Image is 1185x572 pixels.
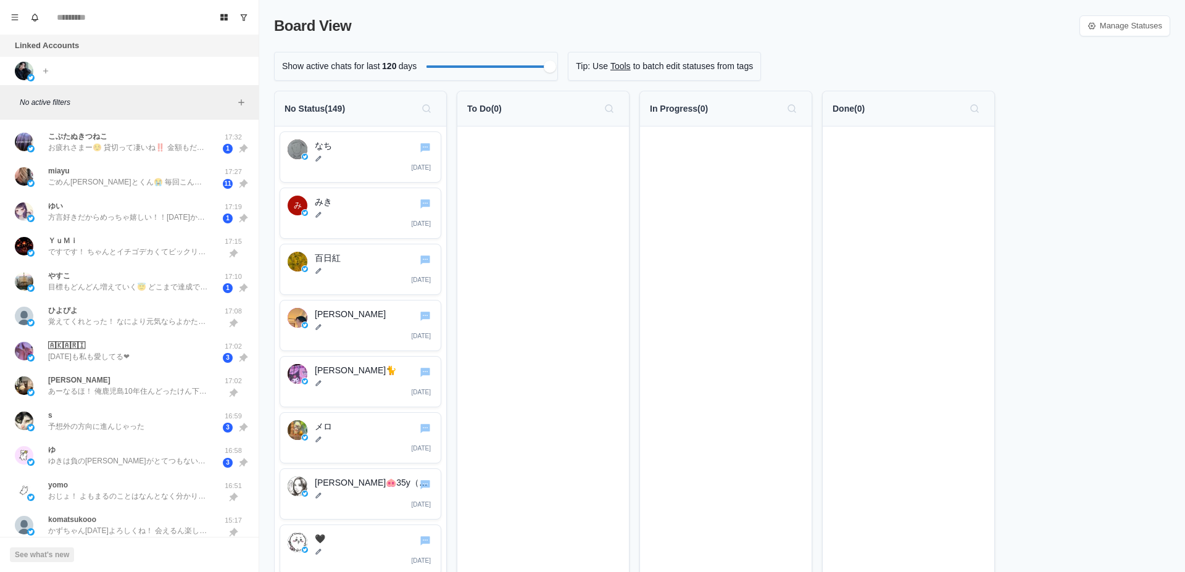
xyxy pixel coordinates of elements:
img: twitter [302,547,308,553]
a: Manage Statuses [1079,15,1170,36]
p: Board View [274,15,351,37]
p: 百日紅 [315,252,433,265]
p: [DATE] [412,556,431,565]
img: twitter [302,434,308,441]
button: Show unread conversations [234,7,254,27]
p: [DATE] [412,275,431,284]
div: Go to chat百日紅twitter百日紅[DATE] [280,244,441,295]
img: twitter [302,210,308,216]
p: [DATE] [412,219,431,228]
img: ナツキ氏🐽35y（肥満体型界隈） [288,476,307,496]
button: Board View [214,7,234,27]
div: Go to chatナツキ氏🐽35y（肥満体型界隈）twitter[PERSON_NAME]🐽35y（肥満体型界隈）[DATE] [280,468,441,520]
p: miayu [48,165,70,176]
span: 11 [223,179,233,189]
button: Notifications [25,7,44,27]
span: 3 [223,423,233,433]
img: twitter [302,491,308,497]
button: Add filters [234,95,249,110]
p: 16:58 [218,446,249,456]
div: Go to chatさち🐈️twitter[PERSON_NAME]🐈️[DATE] [280,356,441,407]
p: [DATE] [412,331,431,341]
p: 15:17 [218,515,249,526]
p: おじょ！ よもまるのことはなんとなく分かり始めたけんね◎ 俺こそ[PERSON_NAME]必要やったと思うのにお話してくれてありがとね！ ほいだら後はお世話になった弁護士さんに支払いだ！労働意欲... [48,491,209,502]
p: 予想外の方向に進んじゃった [48,421,144,432]
p: [PERSON_NAME] [315,308,433,321]
p: 17:02 [218,341,249,352]
p: 17:10 [218,271,249,282]
button: Go to chat [418,197,432,210]
p: ゆきは負の[PERSON_NAME]がとてつもない笑笑 [48,455,209,466]
img: picture [15,62,33,80]
p: あーなるほ！ 俺鹿児島10年住んどったけん下の方言が馴染み深かったんかも？ 圧迫ハグ好き最高！🙌 ベッド押し倒して全体重かけて抱きしめたい！ [48,386,209,397]
p: 16:51 [218,481,249,491]
div: Go to chatみきtwitterみき[DATE] [280,188,441,239]
p: [DATE] [412,163,431,172]
img: twitter [302,154,308,160]
button: Add account [38,64,53,78]
p: お疲れさまー☺️ 貸切って凄いね‼️ 金額もだけど、どんなことするのかが気になる😳 11月か…。 まだ先だね。 10月後半とかだったら、お泊まりで予約するのにな。 ちょうど旦那が居なくて、夜に出... [48,142,209,153]
p: ゆ [48,444,56,455]
p: [PERSON_NAME] [48,375,110,386]
p: なち [315,139,433,152]
span: 3 [223,353,233,363]
div: みき [294,196,302,215]
p: [DATE] [412,388,431,397]
img: picture [15,342,33,360]
p: こぶたぬきつねこ [48,131,107,142]
img: picture [27,249,35,257]
img: 百日紅 [288,252,307,271]
img: twitter [302,378,308,384]
p: 方言好きだからめっちゃ嬉しい！！[DATE]から3泊4日の出張も頑張れそう笑 [48,212,209,223]
img: picture [15,307,33,325]
p: やすこ [48,270,70,281]
p: days [399,60,417,73]
span: 1 [223,144,233,154]
img: picture [27,284,35,292]
p: to batch edit statuses from tags [633,60,754,73]
p: ＹｕＭｉ [48,235,78,246]
p: かずちゃん[DATE]よろしくね！ 会えるん楽しみ！🙌 [48,525,209,536]
p: ゆい [48,201,63,212]
img: picture [27,354,35,362]
button: Go to chat [418,478,432,491]
img: picture [27,424,35,431]
button: Go to chat [418,253,432,267]
p: No active filters [20,97,234,108]
img: picture [15,202,33,221]
button: Go to chat [418,534,432,547]
div: Go to chatメロtwitterメロ[DATE] [280,412,441,463]
p: ですです！ ちゃんとイチゴデカくてビックリしました笑 おー！なら是非[DATE]で！ ちなみにどんなことしたいとかどんな感じがいいとかってありますか？ [48,246,209,257]
button: Menu [5,7,25,27]
img: picture [27,319,35,326]
a: Tools [610,60,631,73]
img: picture [15,237,33,255]
img: picture [15,167,33,186]
div: Go to chatみけミケtwitter[PERSON_NAME][DATE] [280,300,441,351]
span: 1 [223,213,233,223]
p: Show active chats for last [282,60,380,73]
p: ごめん[PERSON_NAME]とくん😭 毎回こんなだ😭 [48,176,209,188]
p: komatsukooo [48,514,96,525]
p: 🖤 [315,533,433,545]
p: 🄰🄺🄰🅁🄸 [48,340,85,351]
p: Linked Accounts [15,39,79,52]
p: [DATE] [412,444,431,453]
button: Search [599,99,619,118]
button: Search [965,99,984,118]
p: Done ( 0 ) [833,102,865,115]
img: picture [27,215,35,222]
img: picture [15,516,33,534]
p: [PERSON_NAME]🐈️ [315,364,433,377]
img: メロ [288,420,307,440]
p: 目標もどんどん増えていく😇 どこまで達成できるかなぁ🙄 全然無理なら大丈夫！ 予定通りその翌週でも👌 空いてれば🈳 髪色かなり明るくなってしまって🤦 どうしようか試行錯誤ちう🤦 [48,281,209,292]
img: picture [27,180,35,187]
img: さち🐈️ [288,364,307,384]
p: yomo [48,479,68,491]
img: picture [27,389,35,396]
p: メロ [315,420,433,433]
img: picture [15,272,33,291]
p: 17:19 [218,202,249,212]
img: twitter [302,266,308,272]
img: picture [15,412,33,430]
